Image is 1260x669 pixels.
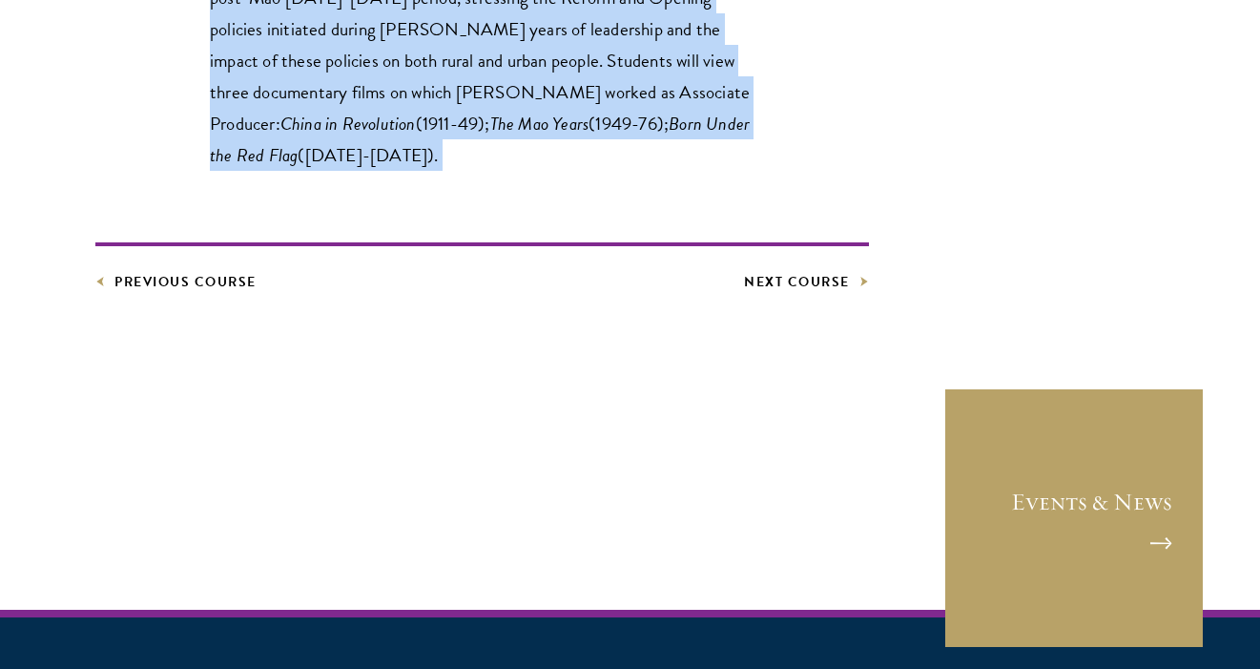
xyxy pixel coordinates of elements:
a: Events & News [945,389,1203,647]
a: Next Course [744,270,869,294]
em: China in Revolution [280,110,416,137]
a: Previous Course [95,270,257,294]
em: The Mao Years [490,110,589,137]
em: Born Under the Red Flag [210,110,750,169]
